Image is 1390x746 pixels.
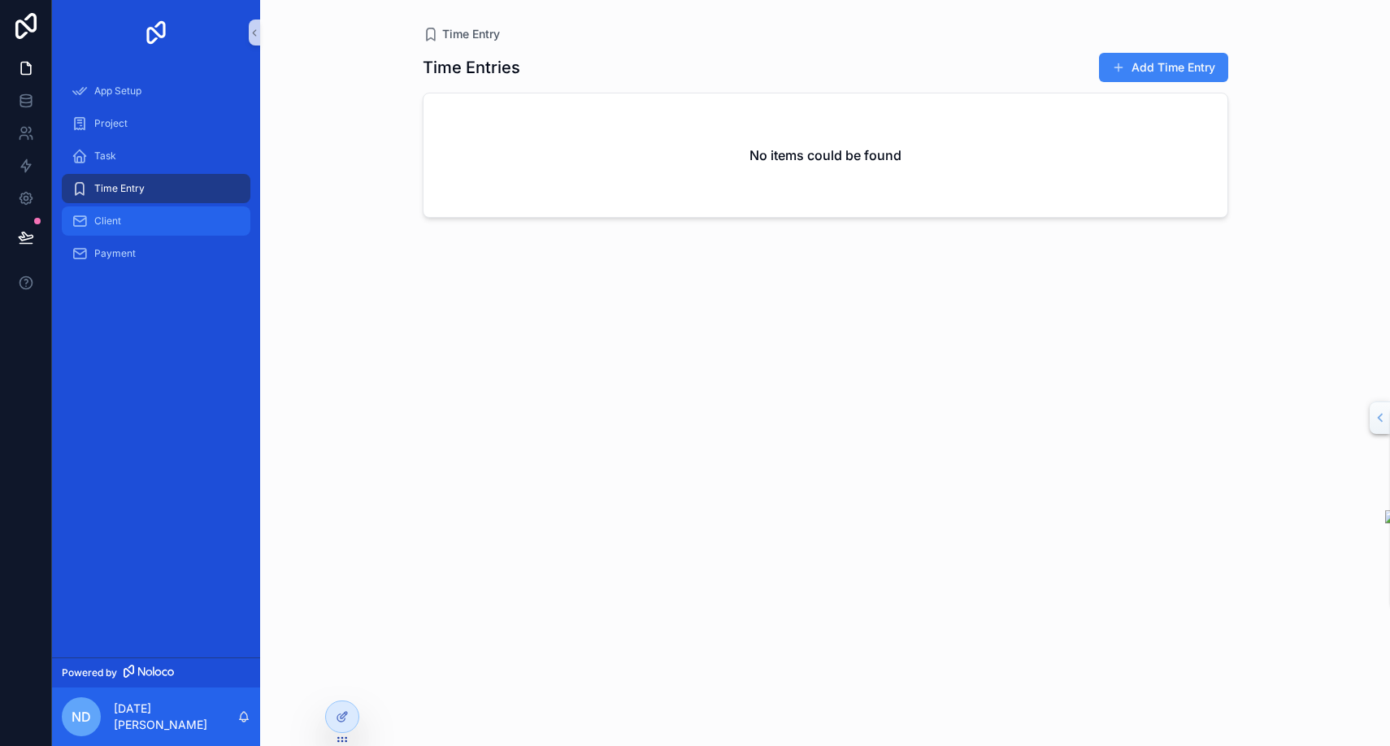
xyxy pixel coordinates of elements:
p: [DATE][PERSON_NAME] [114,700,237,733]
a: Client [62,206,250,236]
a: Task [62,141,250,171]
a: Project [62,109,250,138]
h2: No items could be found [749,145,901,165]
img: App logo [143,20,169,46]
span: Client [94,215,121,228]
a: Payment [62,239,250,268]
h1: Time Entries [423,56,520,79]
span: Time Entry [94,182,145,195]
span: ND [72,707,91,726]
span: Project [94,117,128,130]
a: Time Entry [62,174,250,203]
a: Powered by [52,657,260,687]
span: Task [94,150,116,163]
span: App Setup [94,85,141,98]
a: Time Entry [423,26,500,42]
button: Add Time Entry [1099,53,1228,82]
div: scrollable content [52,65,260,289]
span: Time Entry [442,26,500,42]
span: Powered by [62,666,117,679]
a: App Setup [62,76,250,106]
span: Payment [94,247,136,260]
